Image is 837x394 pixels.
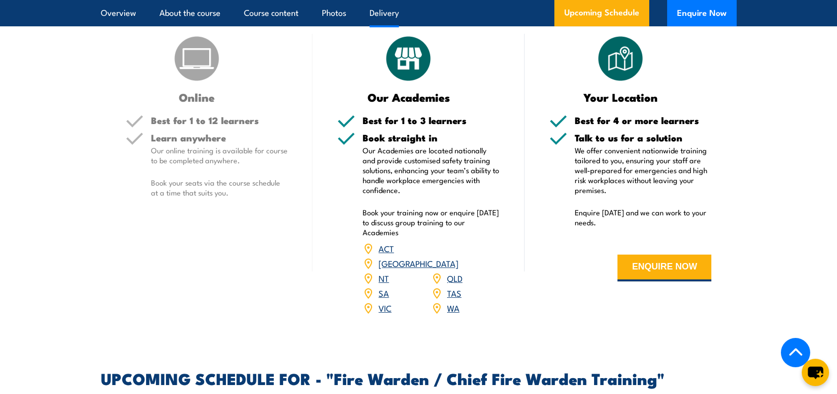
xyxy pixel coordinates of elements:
[575,133,712,142] h5: Talk to us for a solution
[447,272,462,284] a: QLD
[363,116,500,125] h5: Best for 1 to 3 learners
[447,287,461,299] a: TAS
[379,302,391,314] a: VIC
[575,116,712,125] h5: Best for 4 or more learners
[379,242,394,254] a: ACT
[101,371,737,385] h2: UPCOMING SCHEDULE FOR - "Fire Warden / Chief Fire Warden Training"
[447,302,459,314] a: WA
[575,145,712,195] p: We offer convenient nationwide training tailored to you, ensuring your staff are well-prepared fo...
[363,133,500,142] h5: Book straight in
[337,91,480,103] h3: Our Academies
[363,145,500,195] p: Our Academies are located nationally and provide customised safety training solutions, enhancing ...
[379,287,389,299] a: SA
[151,116,288,125] h5: Best for 1 to 12 learners
[802,359,829,386] button: chat-button
[575,207,712,227] p: Enquire [DATE] and we can work to your needs.
[363,207,500,237] p: Book your training now or enquire [DATE] to discuss group training to our Academies
[126,91,268,103] h3: Online
[151,178,288,197] p: Book your seats via the course schedule at a time that suits you.
[151,145,288,165] p: Our online training is available for course to be completed anywhere.
[617,255,711,281] button: ENQUIRE NOW
[379,272,389,284] a: NT
[379,257,458,269] a: [GEOGRAPHIC_DATA]
[151,133,288,142] h5: Learn anywhere
[549,91,692,103] h3: Your Location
